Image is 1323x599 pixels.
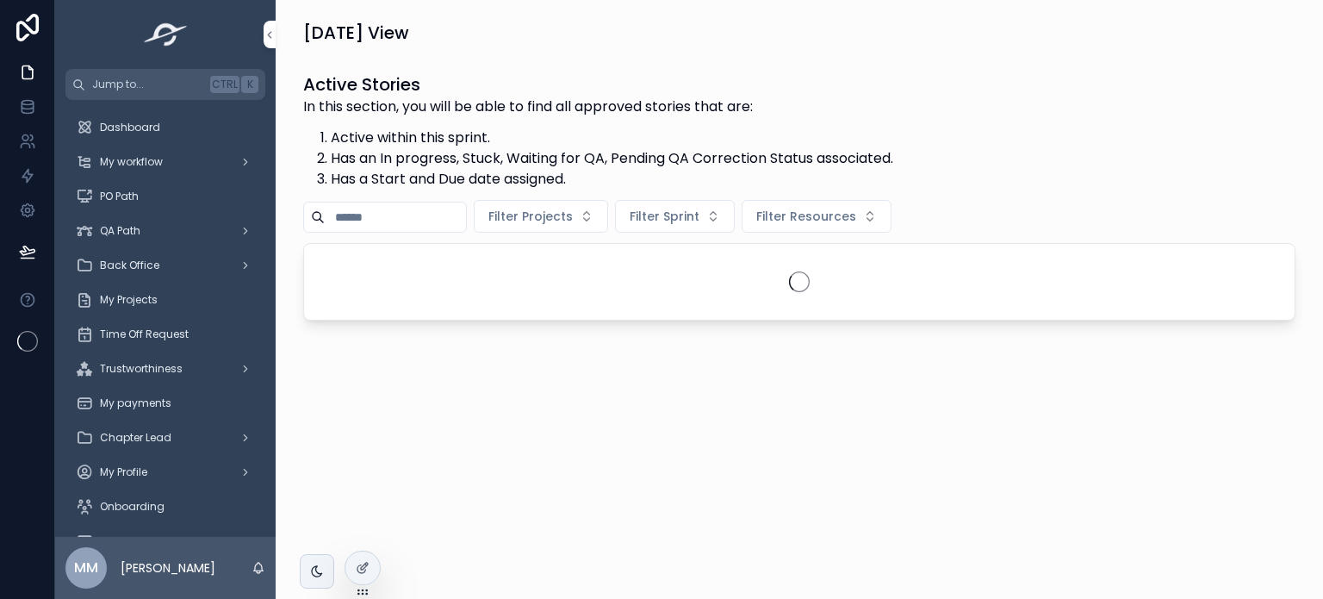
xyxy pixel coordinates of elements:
h1: Active Stories [303,72,893,97]
span: QA Path [100,224,140,238]
span: Trustworthiness [100,362,183,376]
a: Dashboard [65,112,265,143]
a: QA Path [65,215,265,246]
button: Select Button [615,200,735,233]
span: K [243,78,257,91]
li: Active within this sprint. [331,128,893,148]
span: My Profile [100,465,147,479]
a: PO Path [65,181,265,212]
span: My payments [100,396,171,410]
div: scrollable content [55,100,276,537]
span: Value R. Project [100,534,179,548]
span: PO Path [100,190,139,203]
p: In this section, you will be able to find all approved stories that are: [303,97,893,117]
p: [PERSON_NAME] [121,559,215,577]
button: Jump to...CtrlK [65,69,265,100]
img: App logo [139,21,193,48]
li: Has an In progress, Stuck, Waiting for QA, Pending QA Correction Status associated. [331,148,893,169]
span: Filter Sprint [630,208,699,225]
li: Has a Start and Due date assigned. [331,169,893,190]
h1: [DATE] View [303,21,409,45]
span: My Projects [100,293,158,307]
a: Time Off Request [65,319,265,350]
a: My Profile [65,457,265,488]
span: Time Off Request [100,328,189,341]
a: Trustworthiness [65,353,265,384]
span: My workflow [100,155,163,169]
span: Dashboard [100,121,160,134]
span: Filter Resources [756,208,856,225]
a: Chapter Lead [65,422,265,453]
button: Select Button [742,200,891,233]
span: Ctrl [210,76,239,93]
a: Onboarding [65,491,265,522]
span: Onboarding [100,500,165,514]
span: Back Office [100,259,159,272]
button: Select Button [474,200,608,233]
span: Jump to... [92,78,203,91]
span: Chapter Lead [100,431,171,445]
span: MM [74,558,98,578]
a: Back Office [65,250,265,281]
a: My Projects [65,284,265,315]
span: Filter Projects [488,208,573,225]
a: Value R. Project [65,526,265,557]
a: My workflow [65,147,265,178]
a: My payments [65,388,265,419]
